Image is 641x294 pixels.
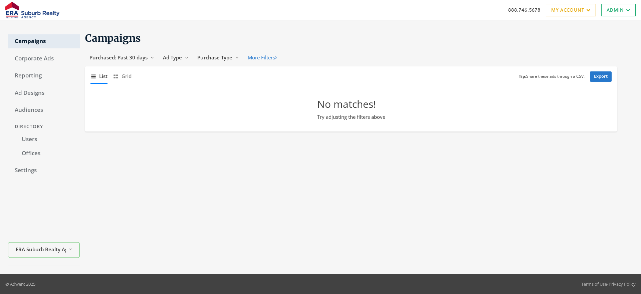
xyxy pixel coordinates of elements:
[8,34,80,48] a: Campaigns
[5,2,59,18] img: Adwerx
[243,51,281,64] button: More Filters
[601,4,636,16] a: Admin
[85,32,141,44] span: Campaigns
[581,281,636,287] div: •
[90,69,108,83] button: List
[581,281,607,287] a: Terms of Use
[15,146,80,161] a: Offices
[508,6,541,13] a: 888.746.5678
[8,69,80,83] a: Reporting
[113,69,132,83] button: Grid
[8,86,80,100] a: Ad Designs
[16,246,66,253] span: ERA Suburb Realty Agency
[8,52,80,66] a: Corporate Ads
[163,54,182,61] span: Ad Type
[590,71,612,82] a: Export
[15,132,80,146] a: Users
[8,103,80,117] a: Audiences
[609,281,636,287] a: Privacy Policy
[317,113,385,121] p: Try adjusting the filters above
[546,4,596,16] a: My Account
[5,281,35,287] p: © Adwerx 2025
[197,54,232,61] span: Purchase Type
[122,72,132,80] span: Grid
[317,97,385,110] h2: No matches!
[8,164,80,178] a: Settings
[8,242,80,258] button: ERA Suburb Realty Agency
[85,51,159,64] button: Purchased: Past 30 days
[193,51,243,64] button: Purchase Type
[519,73,526,79] b: Tip:
[8,120,80,133] div: Directory
[159,51,193,64] button: Ad Type
[519,73,585,80] small: Share these ads through a CSV.
[89,54,148,61] span: Purchased: Past 30 days
[99,72,108,80] span: List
